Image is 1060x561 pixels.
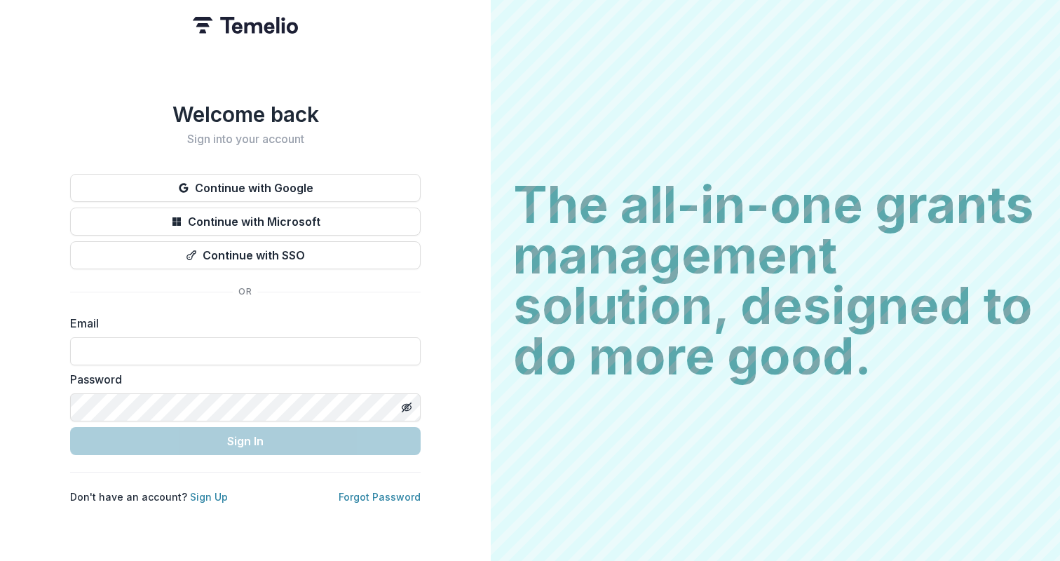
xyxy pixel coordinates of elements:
[70,489,228,504] p: Don't have an account?
[70,174,421,202] button: Continue with Google
[70,102,421,127] h1: Welcome back
[193,17,298,34] img: Temelio
[70,208,421,236] button: Continue with Microsoft
[70,427,421,455] button: Sign In
[70,315,412,332] label: Email
[395,396,418,419] button: Toggle password visibility
[70,133,421,146] h2: Sign into your account
[70,371,412,388] label: Password
[70,241,421,269] button: Continue with SSO
[339,491,421,503] a: Forgot Password
[190,491,228,503] a: Sign Up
